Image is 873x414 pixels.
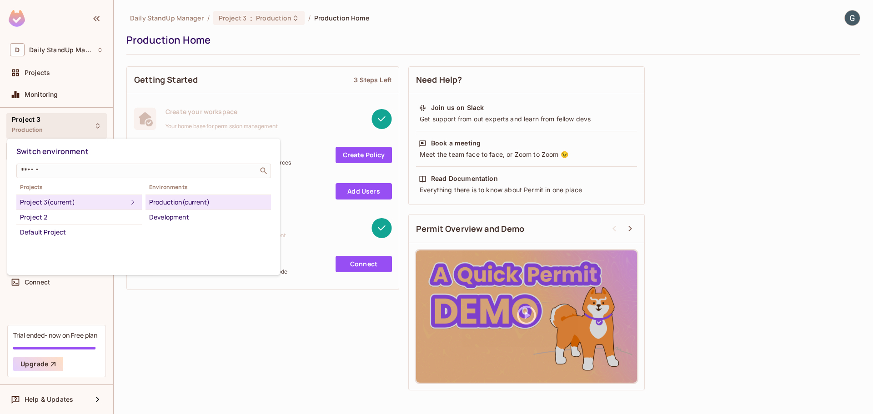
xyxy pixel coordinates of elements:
[20,197,127,208] div: Project 3 (current)
[149,197,267,208] div: Production (current)
[20,212,138,223] div: Project 2
[16,146,89,156] span: Switch environment
[145,184,271,191] span: Environments
[20,227,138,238] div: Default Project
[16,184,142,191] span: Projects
[149,212,267,223] div: Development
